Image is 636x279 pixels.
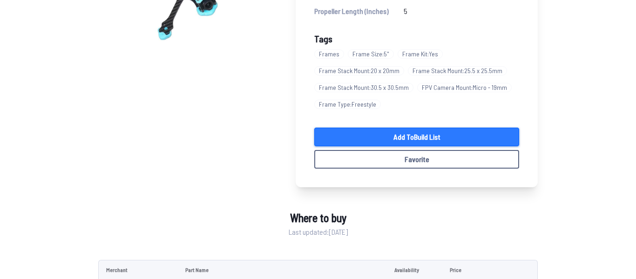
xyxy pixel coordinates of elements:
[408,66,507,75] span: Frame Stack Mount : 25.5 x 25.5mm
[314,66,404,75] span: Frame Stack Mount : 20 x 20mm
[417,83,512,92] span: FPV Camera Mount : Micro - 19mm
[314,6,389,17] span: Propeller Length (Inches)
[348,49,394,59] span: Frame Size : 5"
[408,62,511,79] a: Frame Stack Mount:25.5 x 25.5mm
[314,128,519,146] a: Add toBuild List
[417,79,515,96] a: FPV Camera Mount:Micro - 19mm
[314,100,381,109] span: Frame Type : Freestyle
[314,150,519,169] button: Favorite
[398,49,443,59] span: Frame Kit : Yes
[314,46,348,62] a: Frames
[314,96,385,113] a: Frame Type:Freestyle
[289,226,348,238] span: Last updated: [DATE]
[348,46,398,62] a: Frame Size:5"
[314,49,344,59] span: Frames
[314,62,408,79] a: Frame Stack Mount:20 x 20mm
[314,83,413,92] span: Frame Stack Mount : 30.5 x 30.5mm
[314,33,332,44] span: Tags
[398,46,447,62] a: Frame Kit:Yes
[290,210,346,226] span: Where to buy
[314,79,417,96] a: Frame Stack Mount:30.5 x 30.5mm
[404,6,407,17] span: 5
